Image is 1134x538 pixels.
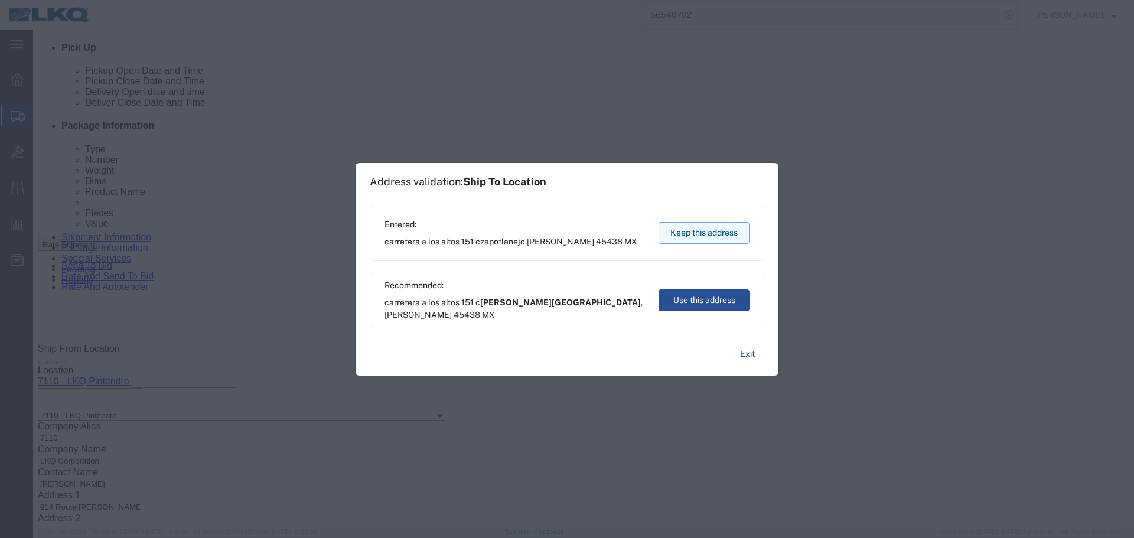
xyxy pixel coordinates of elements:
span: Ship To Location [463,175,546,188]
span: MX [482,310,495,319]
button: Keep this address [659,222,750,244]
button: Use this address [659,289,750,311]
span: 45438 [596,237,623,246]
button: Exit [731,344,764,364]
span: MX [624,237,637,246]
span: carretera a los altos 151 c , [384,236,637,248]
span: [PERSON_NAME][GEOGRAPHIC_DATA] [480,298,641,307]
span: carretera a los altos 151 c , [384,296,647,321]
span: zapotlanejo [480,237,525,246]
span: [PERSON_NAME] [527,237,594,246]
h1: Address validation: [370,175,546,188]
span: Recommended: [384,279,647,292]
span: 45438 [454,310,480,319]
span: Entered: [384,219,637,231]
span: [PERSON_NAME] [384,310,452,319]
